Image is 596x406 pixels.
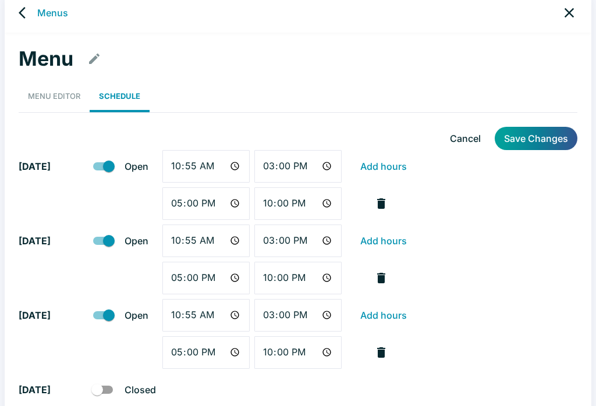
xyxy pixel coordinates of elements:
p: [DATE] [19,308,77,322]
button: Add hours [356,155,411,178]
p: Closed [125,383,156,397]
p: Open [125,234,148,248]
button: Save Changes [495,127,577,150]
p: [DATE] [19,159,77,173]
button: Add hours [356,229,411,252]
p: [DATE] [19,383,77,397]
a: back [14,1,37,24]
h1: Menu [19,47,73,71]
button: Add hours [356,304,411,327]
p: Open [125,159,148,173]
p: Open [125,308,148,322]
a: Cancel [445,127,485,150]
a: Menu Editor [19,80,90,112]
a: Menus [37,6,68,20]
p: [DATE] [19,234,77,248]
a: Schedule [90,80,150,112]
